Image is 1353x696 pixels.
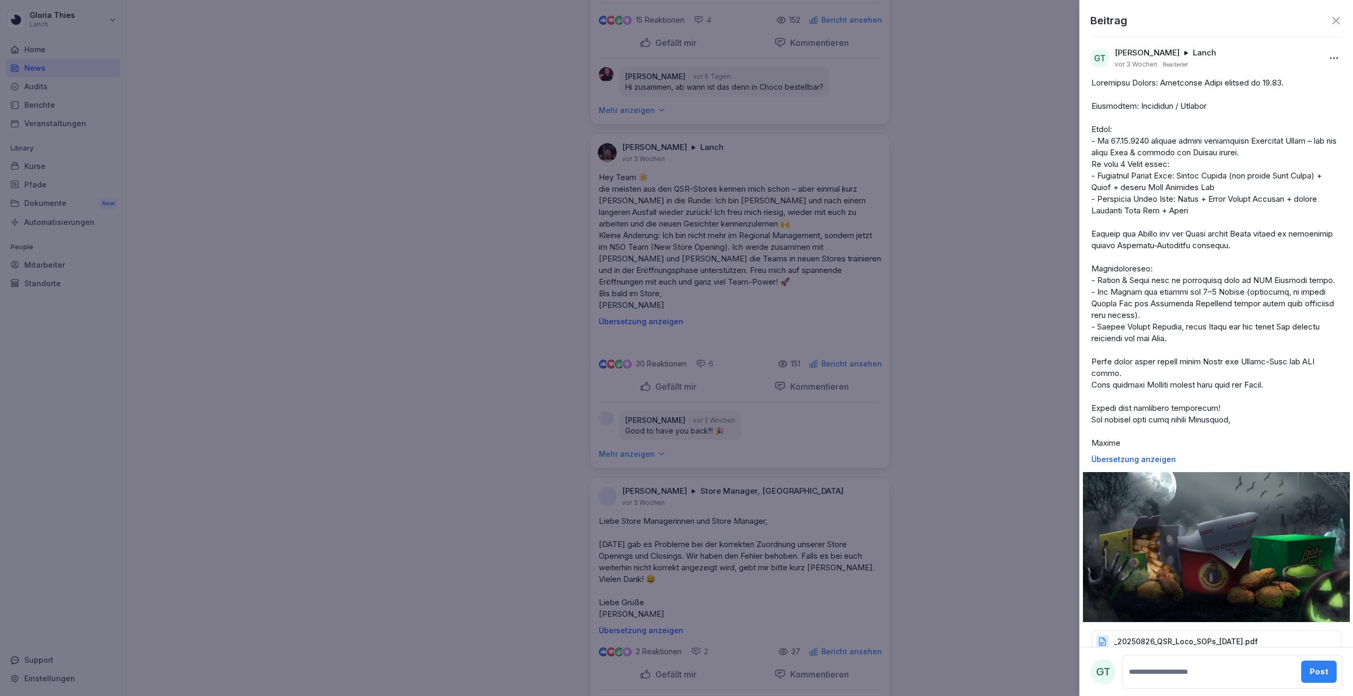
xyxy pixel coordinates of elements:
div: Post [1310,666,1328,678]
p: Loremipsu Dolors: Ametconse Adipi elitsed do 19.83. Eiusmodtem: Incididun / Utlabor Etdol: - Ma 6... [1091,77,1341,449]
div: GT [1090,49,1109,68]
p: _20250826_QSR_Loco_SOPs_[DATE].pdf [1114,636,1258,647]
p: vor 3 Wochen [1115,60,1157,69]
p: Beitrag [1090,13,1127,29]
img: jpm6tub5wk3cb4szwpzz8vjo.png [1083,472,1350,622]
p: Bearbeitet [1163,60,1188,69]
div: GT [1090,659,1116,684]
p: Übersetzung anzeigen [1091,455,1341,464]
a: _20250826_QSR_Loco_SOPs_[DATE].pdf [1091,639,1341,650]
p: [PERSON_NAME] [1115,48,1180,58]
button: Post [1301,661,1337,683]
p: Lanch [1193,48,1216,58]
